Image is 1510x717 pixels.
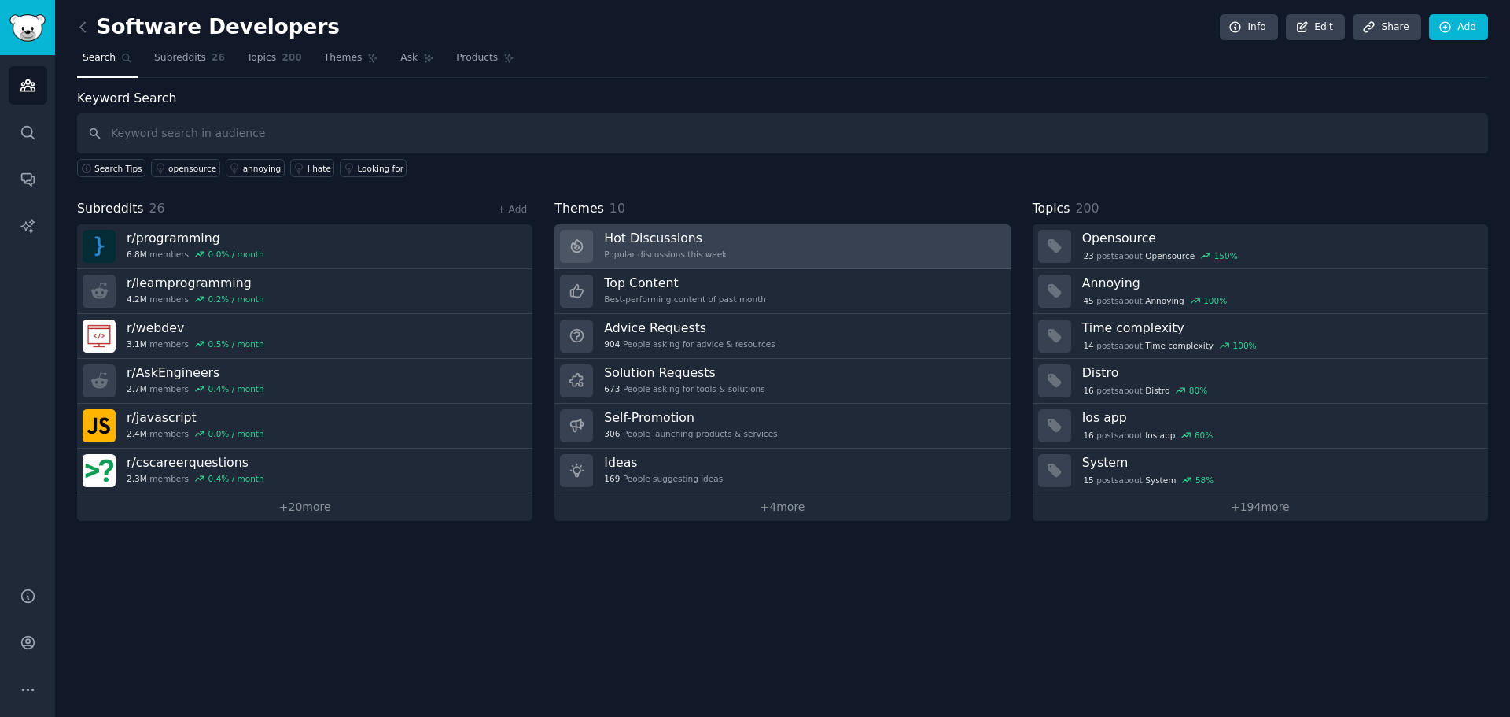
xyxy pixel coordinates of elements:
[77,224,532,269] a: r/programming6.8Mmembers0.0% / month
[554,269,1010,314] a: Top ContentBest-performing content of past month
[77,449,532,493] a: r/cscareerquestions2.3Mmembers0.4% / month
[1083,340,1093,351] span: 14
[168,163,216,174] div: opensource
[77,15,340,40] h2: Software Developers
[1353,14,1420,41] a: Share
[610,201,625,216] span: 10
[604,338,620,349] span: 904
[1033,493,1488,521] a: +194more
[83,51,116,65] span: Search
[1033,314,1488,359] a: Time complexity14postsaboutTime complexity100%
[1075,201,1099,216] span: 200
[127,383,264,394] div: members
[127,409,264,426] h3: r/ javascript
[9,14,46,42] img: GummySearch logo
[208,338,264,349] div: 0.5 % / month
[127,338,147,349] span: 3.1M
[127,294,264,305] div: members
[456,51,498,65] span: Products
[243,163,282,174] div: annoying
[1083,475,1093,486] span: 15
[94,163,142,174] span: Search Tips
[1083,295,1093,306] span: 45
[208,294,264,305] div: 0.2 % / month
[604,428,777,439] div: People launching products & services
[604,473,620,484] span: 169
[1033,199,1070,219] span: Topics
[154,51,206,65] span: Subreddits
[127,428,264,439] div: members
[1203,295,1227,306] div: 100 %
[604,473,723,484] div: People suggesting ideas
[226,159,285,177] a: annoying
[77,314,532,359] a: r/webdev3.1Mmembers0.5% / month
[77,46,138,78] a: Search
[1083,430,1093,441] span: 16
[127,473,264,484] div: members
[127,294,147,305] span: 4.2M
[149,201,165,216] span: 26
[77,493,532,521] a: +20more
[77,269,532,314] a: r/learnprogramming4.2Mmembers0.2% / month
[282,51,302,65] span: 200
[554,404,1010,449] a: Self-Promotion306People launching products & services
[212,51,225,65] span: 26
[1082,320,1477,336] h3: Time complexity
[400,51,418,65] span: Ask
[1083,250,1093,261] span: 23
[604,249,727,260] div: Popular discussions this week
[77,113,1488,153] input: Keyword search in audience
[1189,385,1207,396] div: 80 %
[1429,14,1488,41] a: Add
[247,51,276,65] span: Topics
[1083,385,1093,396] span: 16
[497,204,527,215] a: + Add
[554,314,1010,359] a: Advice Requests904People asking for advice & resources
[208,383,264,394] div: 0.4 % / month
[604,338,775,349] div: People asking for advice & resources
[127,383,147,394] span: 2.7M
[554,224,1010,269] a: Hot DiscussionsPopular discussions this week
[127,428,147,439] span: 2.4M
[554,199,604,219] span: Themes
[1033,224,1488,269] a: Opensource23postsaboutOpensource150%
[1082,338,1258,353] div: post s about
[604,294,766,305] div: Best-performing content of past month
[127,275,264,291] h3: r/ learnprogramming
[1195,430,1213,441] div: 60 %
[83,409,116,442] img: javascript
[83,230,116,263] img: programming
[1033,404,1488,449] a: Ios app16postsaboutIos app60%
[208,473,264,484] div: 0.4 % / month
[1033,449,1488,493] a: System15postsaboutSystem58%
[83,320,116,353] img: webdev
[77,159,145,177] button: Search Tips
[1082,249,1239,263] div: post s about
[1286,14,1345,41] a: Edit
[395,46,440,78] a: Ask
[127,320,264,336] h3: r/ webdev
[554,359,1010,404] a: Solution Requests673People asking for tools & solutions
[1082,275,1477,291] h3: Annoying
[151,159,220,177] a: opensource
[1145,475,1176,486] span: System
[1082,454,1477,471] h3: System
[1195,475,1214,486] div: 58 %
[77,199,144,219] span: Subreddits
[127,454,264,471] h3: r/ cscareerquestions
[77,91,176,105] label: Keyword Search
[554,449,1010,493] a: Ideas169People suggesting ideas
[604,320,775,336] h3: Advice Requests
[1145,340,1214,351] span: Time complexity
[604,409,777,426] h3: Self-Promotion
[208,428,264,439] div: 0.0 % / month
[127,473,147,484] span: 2.3M
[604,454,723,471] h3: Ideas
[1082,230,1477,246] h3: Opensource
[319,46,385,78] a: Themes
[1145,295,1184,306] span: Annoying
[1145,385,1169,396] span: Distro
[1220,14,1278,41] a: Info
[127,249,264,260] div: members
[1033,269,1488,314] a: Annoying45postsaboutAnnoying100%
